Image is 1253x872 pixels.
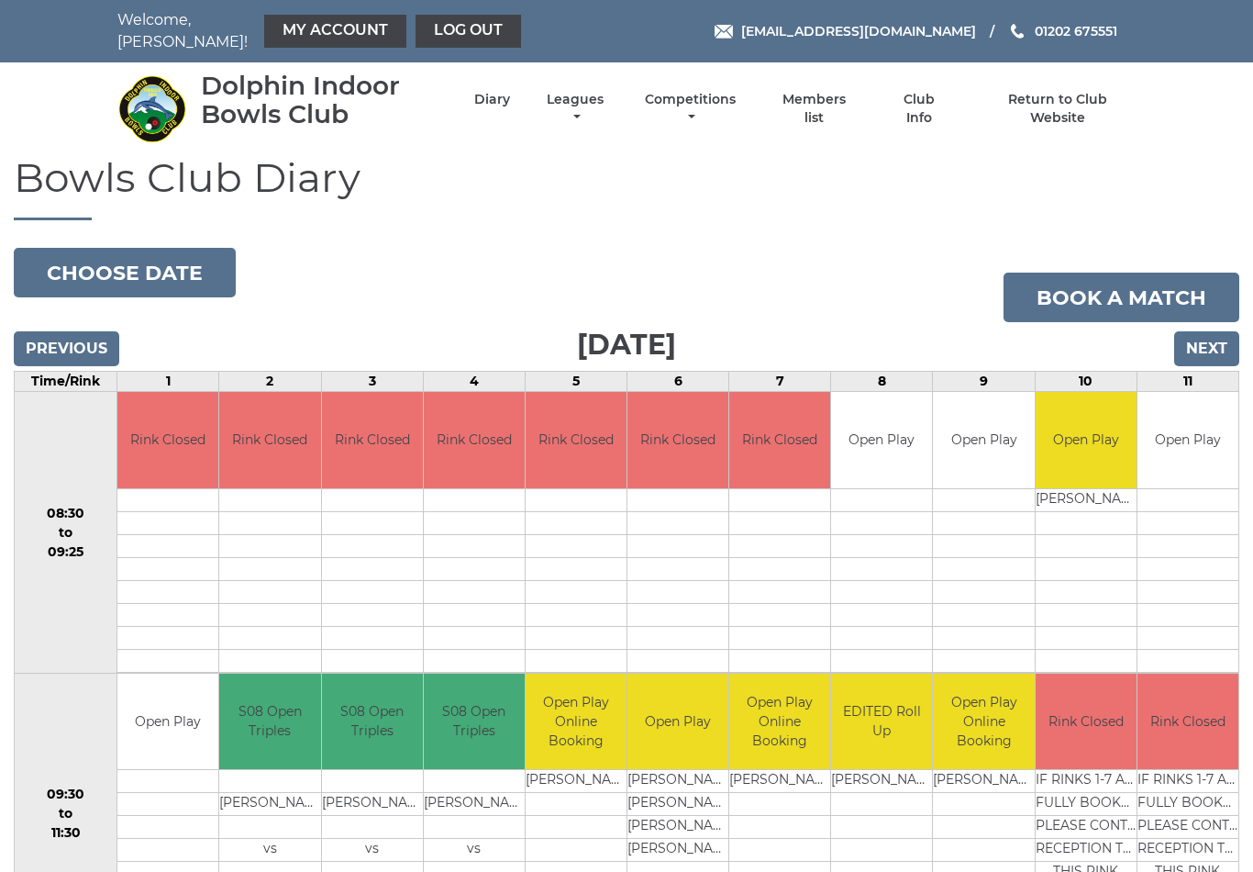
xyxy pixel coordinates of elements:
[525,372,626,392] td: 5
[1137,372,1238,392] td: 11
[1137,674,1238,770] td: Rink Closed
[627,770,728,793] td: [PERSON_NAME]
[526,392,626,488] td: Rink Closed
[526,674,626,770] td: Open Play Online Booking
[627,816,728,839] td: [PERSON_NAME]
[219,793,320,816] td: [PERSON_NAME]
[933,770,1034,793] td: [PERSON_NAME]
[933,392,1034,488] td: Open Play
[627,674,728,770] td: Open Play
[219,372,321,392] td: 2
[424,839,525,862] td: vs
[1174,331,1239,366] input: Next
[715,25,733,39] img: Email
[1011,24,1024,39] img: Phone us
[424,674,525,770] td: S08 Open Triples
[627,839,728,862] td: [PERSON_NAME]
[1036,488,1137,511] td: [PERSON_NAME]
[1137,392,1238,488] td: Open Play
[627,372,729,392] td: 6
[1036,392,1137,488] td: Open Play
[831,392,932,488] td: Open Play
[14,331,119,366] input: Previous
[416,15,521,48] a: Log out
[1035,372,1137,392] td: 10
[219,839,320,862] td: vs
[715,21,976,41] a: Email [EMAIL_ADDRESS][DOMAIN_NAME]
[15,392,117,674] td: 08:30 to 09:25
[831,770,932,793] td: [PERSON_NAME]
[640,91,740,127] a: Competitions
[627,392,728,488] td: Rink Closed
[933,674,1034,770] td: Open Play Online Booking
[1137,793,1238,816] td: FULLY BOOKED
[542,91,608,127] a: Leagues
[981,91,1136,127] a: Return to Club Website
[729,674,830,770] td: Open Play Online Booking
[14,155,1239,220] h1: Bowls Club Diary
[322,839,423,862] td: vs
[117,372,219,392] td: 1
[15,372,117,392] td: Time/Rink
[117,9,526,53] nav: Welcome, [PERSON_NAME]!
[889,91,948,127] a: Club Info
[1004,273,1239,322] a: Book a match
[627,793,728,816] td: [PERSON_NAME]
[526,770,626,793] td: [PERSON_NAME]
[322,674,423,770] td: S08 Open Triples
[264,15,406,48] a: My Account
[1137,839,1238,862] td: RECEPTION TO BOOK
[474,91,510,108] a: Diary
[772,91,857,127] a: Members list
[117,674,218,770] td: Open Play
[1036,674,1137,770] td: Rink Closed
[117,392,218,488] td: Rink Closed
[424,392,525,488] td: Rink Closed
[219,674,320,770] td: S08 Open Triples
[729,392,830,488] td: Rink Closed
[117,74,186,143] img: Dolphin Indoor Bowls Club
[1137,816,1238,839] td: PLEASE CONTACT
[1036,816,1137,839] td: PLEASE CONTACT
[219,392,320,488] td: Rink Closed
[322,392,423,488] td: Rink Closed
[1036,770,1137,793] td: IF RINKS 1-7 ARE
[14,248,236,297] button: Choose date
[729,770,830,793] td: [PERSON_NAME]
[1036,839,1137,862] td: RECEPTION TO BOOK
[321,372,423,392] td: 3
[831,674,932,770] td: EDITED Roll Up
[1036,793,1137,816] td: FULLY BOOKED
[741,23,976,39] span: [EMAIL_ADDRESS][DOMAIN_NAME]
[933,372,1035,392] td: 9
[201,72,442,129] div: Dolphin Indoor Bowls Club
[423,372,525,392] td: 4
[1035,23,1117,39] span: 01202 675551
[322,793,423,816] td: [PERSON_NAME]
[1008,21,1117,41] a: Phone us 01202 675551
[729,372,831,392] td: 7
[1137,770,1238,793] td: IF RINKS 1-7 ARE
[831,372,933,392] td: 8
[424,793,525,816] td: [PERSON_NAME]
